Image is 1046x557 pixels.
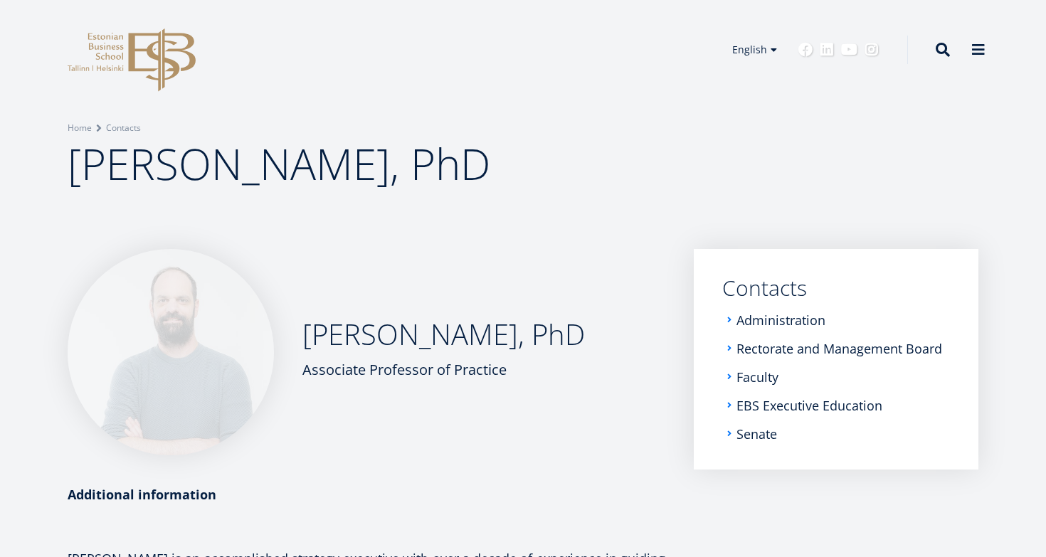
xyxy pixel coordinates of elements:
[106,121,141,135] a: Contacts
[736,398,882,413] a: EBS Executive Education
[841,43,857,57] a: Youtube
[68,134,490,193] span: [PERSON_NAME], PhD
[68,121,92,135] a: Home
[736,370,778,384] a: Faculty
[820,43,834,57] a: Linkedin
[722,277,950,299] a: Contacts
[302,317,585,352] h2: [PERSON_NAME], PhD
[68,249,274,455] img: Renato Sydler, PhD
[736,427,777,441] a: Senate
[302,359,585,381] div: Associate Professor of Practice
[68,484,665,505] div: Additional information
[736,341,942,356] a: Rectorate and Management Board
[865,43,879,57] a: Instagram
[736,313,825,327] a: Administration
[798,43,813,57] a: Facebook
